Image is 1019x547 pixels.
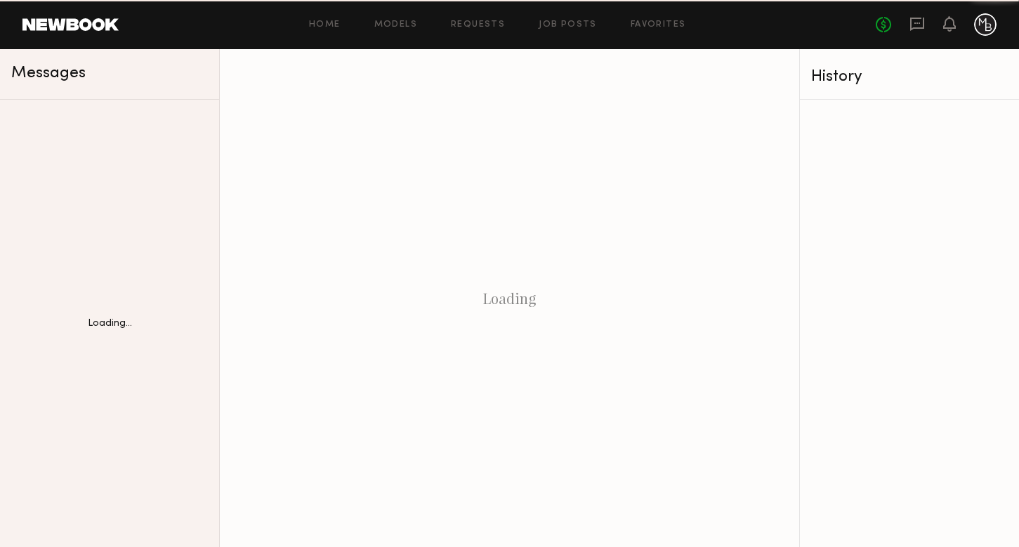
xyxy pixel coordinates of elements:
[451,20,505,29] a: Requests
[374,20,417,29] a: Models
[309,20,341,29] a: Home
[631,20,686,29] a: Favorites
[11,65,86,81] span: Messages
[539,20,597,29] a: Job Posts
[88,319,132,329] div: Loading...
[811,69,1008,85] div: History
[220,49,799,547] div: Loading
